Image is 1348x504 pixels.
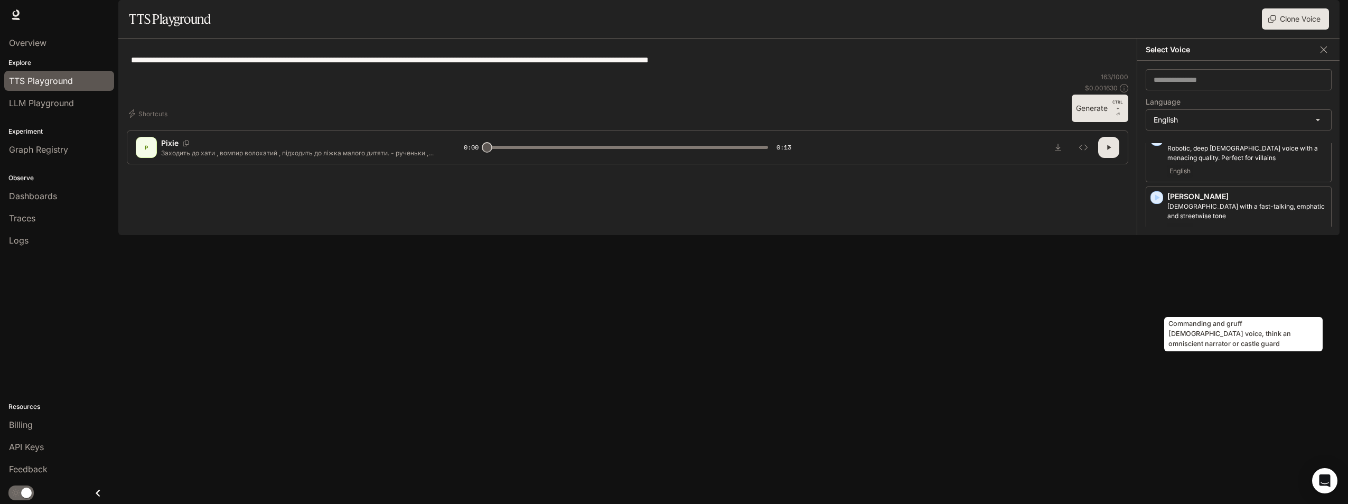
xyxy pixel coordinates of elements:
button: Copy Voice ID [179,140,193,146]
p: ⏎ [1112,99,1124,118]
button: Shortcuts [127,105,172,122]
p: CTRL + [1112,99,1124,111]
p: Robotic, deep male voice with a menacing quality. Perfect for villains [1167,144,1327,163]
p: 163 / 1000 [1101,72,1128,81]
button: Download audio [1047,137,1069,158]
span: English [1167,165,1193,178]
button: GenerateCTRL +⏎ [1072,95,1128,122]
p: Заходить до хати , вомпир волохатий , підходить до ліжка малого дитяти. - рученьки , [PERSON_NAME... [161,148,438,157]
p: Male with a fast-talking, emphatic and streetwise tone [1167,202,1327,221]
span: English [1167,223,1193,236]
span: 0:00 [464,142,479,153]
button: Inspect [1073,137,1094,158]
div: P [138,139,155,156]
span: 0:13 [776,142,791,153]
p: Language [1146,98,1181,106]
p: Pixie [161,138,179,148]
div: Commanding and gruff [DEMOGRAPHIC_DATA] voice, think an omniscient narrator or castle guard [1164,317,1323,351]
p: $ 0.001630 [1085,83,1118,92]
p: [PERSON_NAME] [1167,191,1327,202]
div: English [1146,110,1331,130]
h1: TTS Playground [129,8,211,30]
div: Open Intercom Messenger [1312,468,1337,493]
button: Clone Voice [1262,8,1329,30]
